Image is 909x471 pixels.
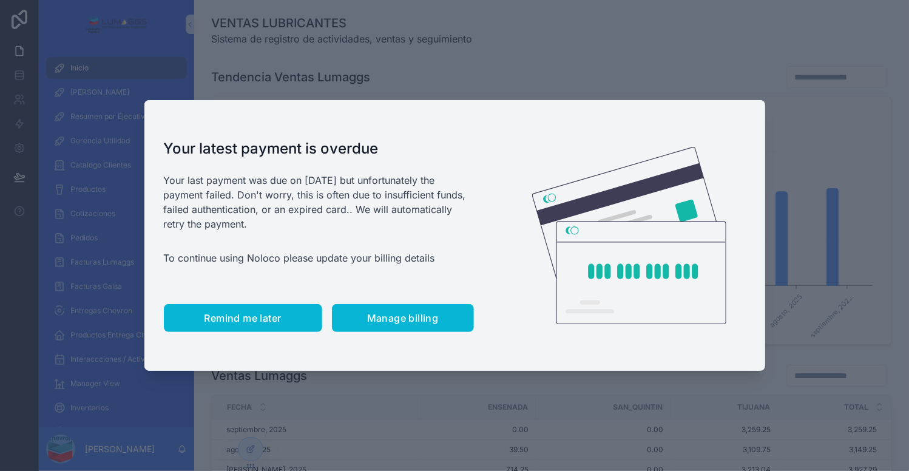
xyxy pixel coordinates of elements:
button: Manage billing [332,304,474,332]
button: Remind me later [164,304,322,332]
h1: Your latest payment is overdue [164,139,474,158]
img: Credit card illustration [532,147,726,324]
p: To continue using Noloco please update your billing details [164,251,474,265]
span: Manage billing [367,312,439,324]
p: Your last payment was due on [DATE] but unfortunately the payment failed. Don't worry, this is of... [164,173,474,231]
span: Remind me later [204,312,282,324]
